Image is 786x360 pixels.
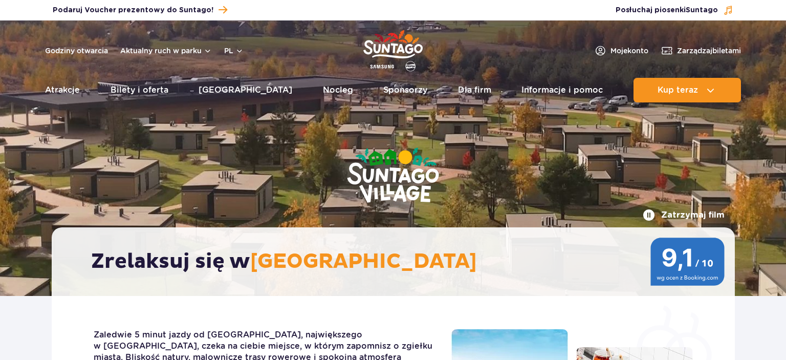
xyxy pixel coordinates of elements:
[658,86,698,95] span: Kup teraz
[111,78,168,102] a: Bilety i oferta
[650,238,725,286] img: 9,1/10 wg ocen z Booking.com
[224,46,244,56] button: pl
[45,46,108,56] a: Godziny otwarcia
[521,78,603,102] a: Informacje i pomoc
[120,47,212,55] button: Aktualny ruch w parku
[199,78,292,102] a: [GEOGRAPHIC_DATA]
[610,46,648,56] span: Moje konto
[323,78,353,102] a: Nocleg
[91,249,706,274] h2: Zrelaksuj się w
[383,78,427,102] a: Sponsorzy
[250,249,477,274] span: [GEOGRAPHIC_DATA]
[53,3,227,17] a: Podaruj Voucher prezentowy do Suntago!
[594,45,648,57] a: Mojekonto
[616,5,733,15] button: Posłuchaj piosenkiSuntago
[616,5,718,15] span: Posłuchaj piosenki
[661,45,741,57] a: Zarządzajbiletami
[686,7,718,14] span: Suntago
[45,78,80,102] a: Atrakcje
[363,26,423,73] a: Park of Poland
[643,209,725,221] button: Zatrzymaj film
[634,78,741,102] button: Kup teraz
[458,78,491,102] a: Dla firm
[677,46,741,56] span: Zarządzaj biletami
[53,5,213,15] span: Podaruj Voucher prezentowy do Suntago!
[306,108,480,245] img: Suntago Village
